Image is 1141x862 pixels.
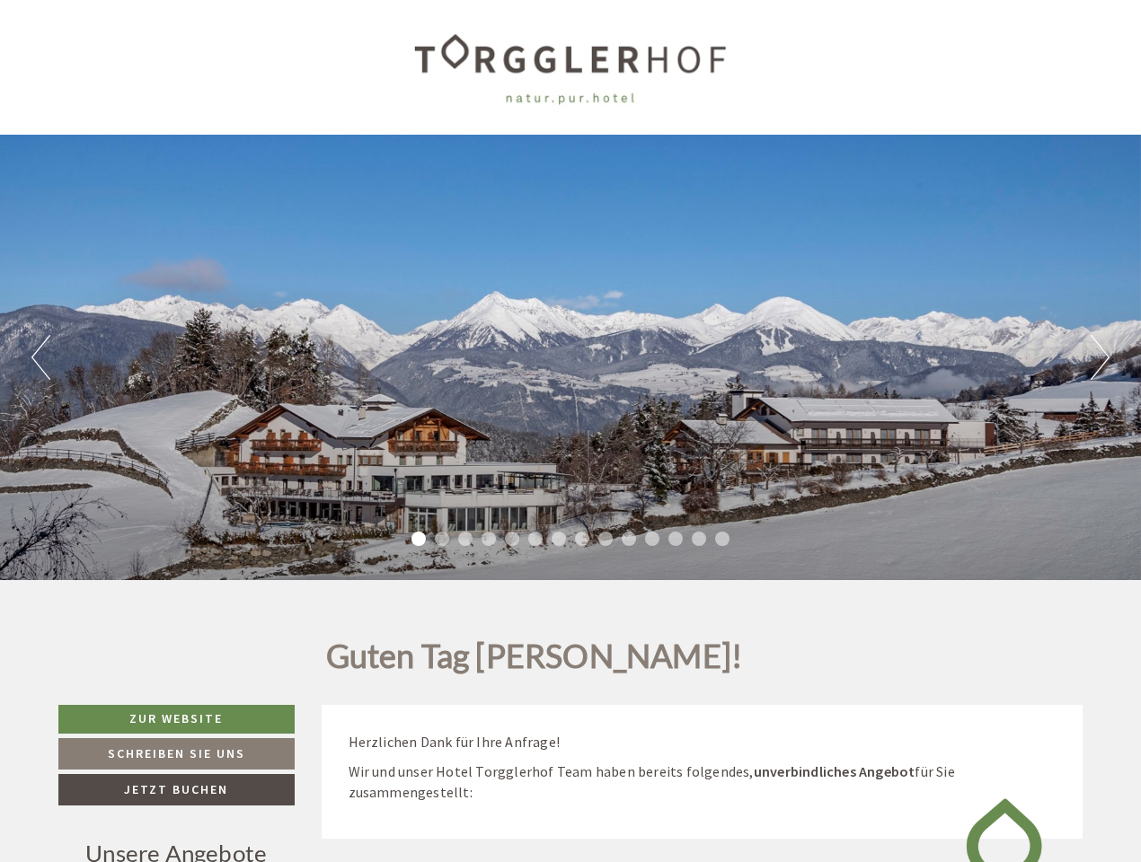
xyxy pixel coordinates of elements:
a: Zur Website [58,705,295,734]
strong: unverbindliches Angebot [754,762,915,780]
a: Schreiben Sie uns [58,738,295,770]
button: Next [1091,335,1110,380]
h1: Guten Tag [PERSON_NAME]! [326,638,743,683]
button: Previous [31,335,50,380]
p: Herzlichen Dank für Ihre Anfrage! [349,732,1057,752]
p: Wir und unser Hotel Torgglerhof Team haben bereits folgendes, für Sie zusammengestellt: [349,761,1057,803]
a: Jetzt buchen [58,774,295,805]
